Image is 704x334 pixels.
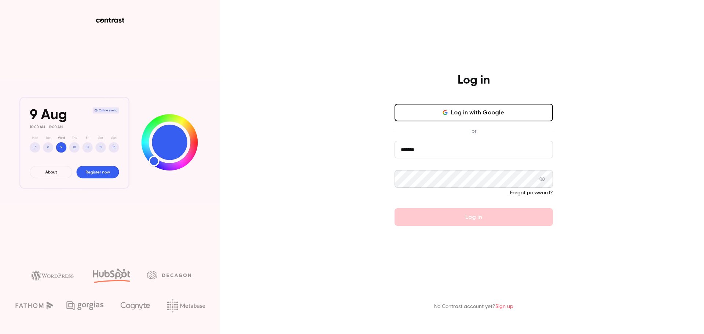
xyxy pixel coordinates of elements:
p: No Contrast account yet? [434,303,513,311]
a: Forgot password? [510,190,553,195]
button: Log in with Google [395,104,553,121]
h4: Log in [458,73,490,88]
img: decagon [147,271,191,279]
a: Sign up [495,304,513,309]
span: or [468,127,480,135]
